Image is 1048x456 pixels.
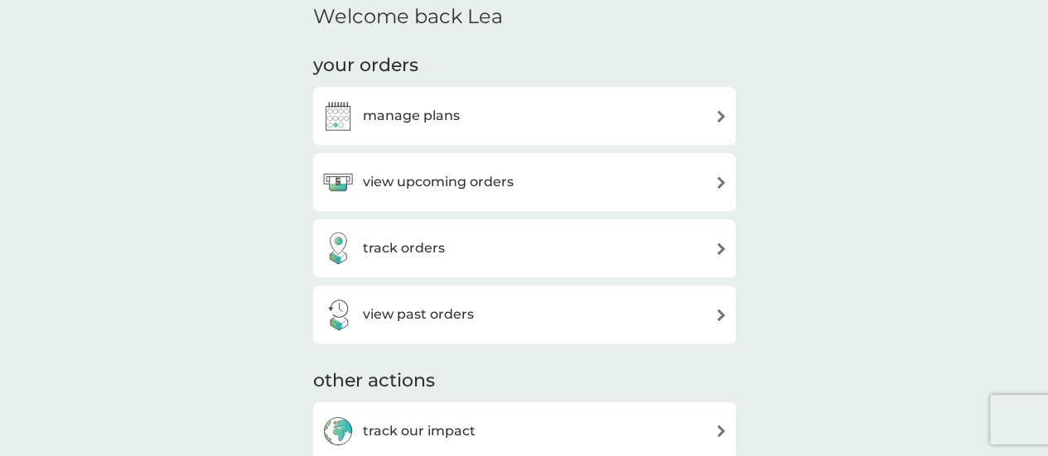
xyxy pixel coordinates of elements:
[715,309,727,321] img: arrow right
[313,53,418,79] h3: your orders
[313,5,503,29] h2: Welcome back Lea
[715,110,727,122] img: arrow right
[715,242,727,255] img: arrow right
[715,176,727,189] img: arrow right
[363,171,514,193] h3: view upcoming orders
[363,238,445,259] h3: track orders
[363,304,474,325] h3: view past orders
[363,105,460,127] h3: manage plans
[313,368,435,394] h3: other actions
[363,420,476,442] h3: track our impact
[715,425,727,437] img: arrow right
